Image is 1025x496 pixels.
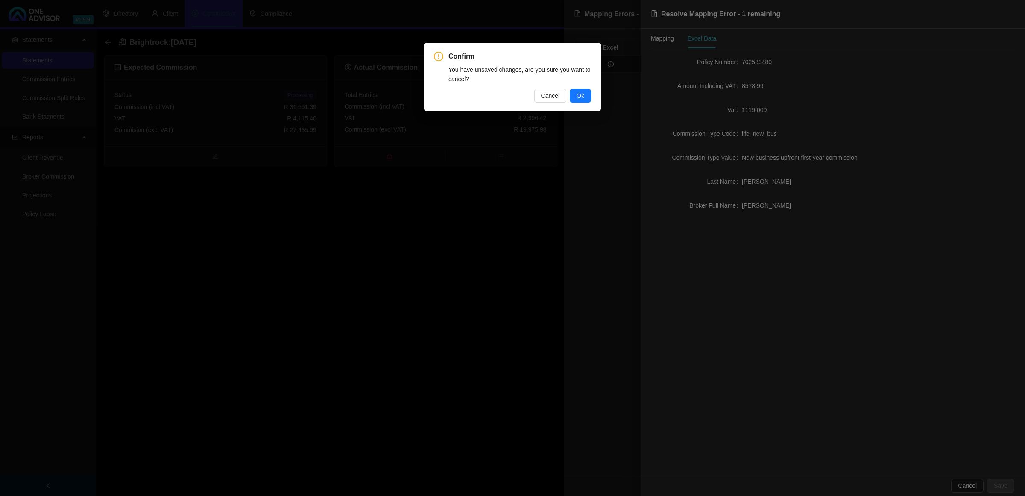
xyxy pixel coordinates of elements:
span: Cancel [541,91,560,100]
button: Ok [570,89,591,103]
button: Cancel [534,89,567,103]
span: Confirm [448,51,591,62]
div: You have unsaved changes, are you sure you want to cancel? [448,65,591,84]
span: exclamation-circle [434,52,443,61]
span: Ok [577,91,584,100]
